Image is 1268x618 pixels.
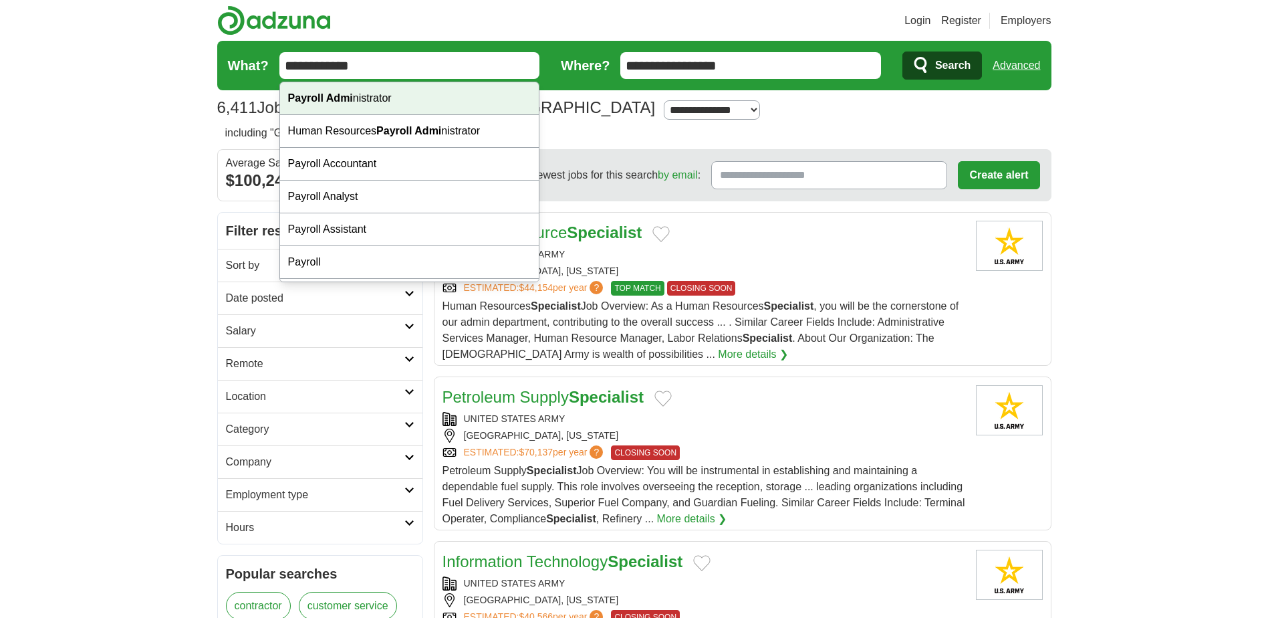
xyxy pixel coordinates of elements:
label: What? [228,56,269,76]
h2: Employment type [226,487,404,503]
div: [GEOGRAPHIC_DATA], [US_STATE] [442,429,965,443]
h1: Jobs in [GEOGRAPHIC_DATA], [GEOGRAPHIC_DATA] [217,98,656,116]
div: Human Resources nistrator [280,115,539,148]
span: Receive the newest jobs for this search : [472,167,701,183]
img: United States Army logo [976,385,1043,435]
strong: Specialist [743,332,793,344]
a: More details ❯ [657,511,727,527]
a: Remote [218,347,422,380]
div: [GEOGRAPHIC_DATA], [US_STATE] [442,593,965,607]
div: Payroll Assistant [280,213,539,246]
span: Search [935,52,971,79]
strong: Specialist [608,552,682,571]
a: Information TechnologySpecialist [442,552,683,571]
a: Hours [218,511,422,544]
a: UNITED STATES ARMY [464,413,565,424]
h2: Remote [226,356,404,372]
img: Adzuna logo [217,5,331,35]
a: Category [218,413,422,445]
span: $44,154 [519,282,553,293]
div: Payroll Accountant [280,148,539,181]
h2: Location [226,389,404,405]
span: 6,411 [217,96,257,120]
button: Add to favorite jobs [652,226,670,242]
a: Sort by [218,249,422,282]
a: Register [941,13,981,29]
span: $70,137 [519,447,553,457]
a: Login [904,13,930,29]
a: UNITED STATES ARMY [464,578,565,589]
a: More details ❯ [718,346,788,363]
a: by email [658,169,698,181]
button: Search [902,51,982,80]
h2: including "Global" or "Payroll" or "Specialist" [225,125,477,141]
a: Location [218,380,422,413]
span: ? [590,281,603,294]
img: United States Army logo [976,550,1043,600]
strong: Payroll Admi [376,125,441,136]
div: Payroll Clerk [280,279,539,312]
a: Company [218,445,422,478]
strong: Specialist [531,300,581,312]
a: Petroleum SupplySpecialist [442,388,644,406]
h2: Category [226,421,404,437]
span: TOP MATCH [611,281,664,296]
div: Payroll [280,246,539,279]
strong: Specialist [527,465,577,476]
h2: Popular searches [226,564,414,584]
span: CLOSING SOON [667,281,736,296]
span: ? [590,445,603,459]
a: Employers [1001,13,1051,29]
span: CLOSING SOON [611,445,680,460]
label: Where? [561,56,610,76]
a: ESTIMATED:$70,137per year? [464,445,606,460]
div: nistrator [280,82,539,115]
div: Average Salary [226,158,414,169]
button: Create alert [958,161,1039,189]
div: [GEOGRAPHIC_DATA], [US_STATE] [442,264,965,278]
div: $100,245 [226,169,414,193]
div: Payroll Analyst [280,181,539,213]
a: Human ResourceSpecialist [442,223,642,241]
h2: Filter results [218,213,422,249]
strong: Payroll Admi [288,92,353,104]
span: Human Resources Job Overview: As a Human Resources , you will be the cornerstone of our admin dep... [442,300,959,360]
strong: Specialist [764,300,814,312]
a: Date posted [218,282,422,314]
h2: Sort by [226,257,404,274]
h2: Hours [226,520,404,536]
strong: Specialist [567,223,642,241]
a: Employment type [218,478,422,511]
span: Petroleum Supply Job Overview: You will be instrumental in establishing and maintaining a dependa... [442,465,965,524]
h2: Company [226,454,404,470]
a: Salary [218,314,422,347]
button: Add to favorite jobs [654,391,672,407]
a: ESTIMATED:$44,154per year? [464,281,606,296]
strong: Specialist [546,513,596,524]
img: United States Army logo [976,221,1043,271]
button: Add to favorite jobs [693,555,711,571]
a: Advanced [993,52,1040,79]
strong: Specialist [569,388,644,406]
h2: Date posted [226,290,404,306]
h2: Salary [226,323,404,339]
